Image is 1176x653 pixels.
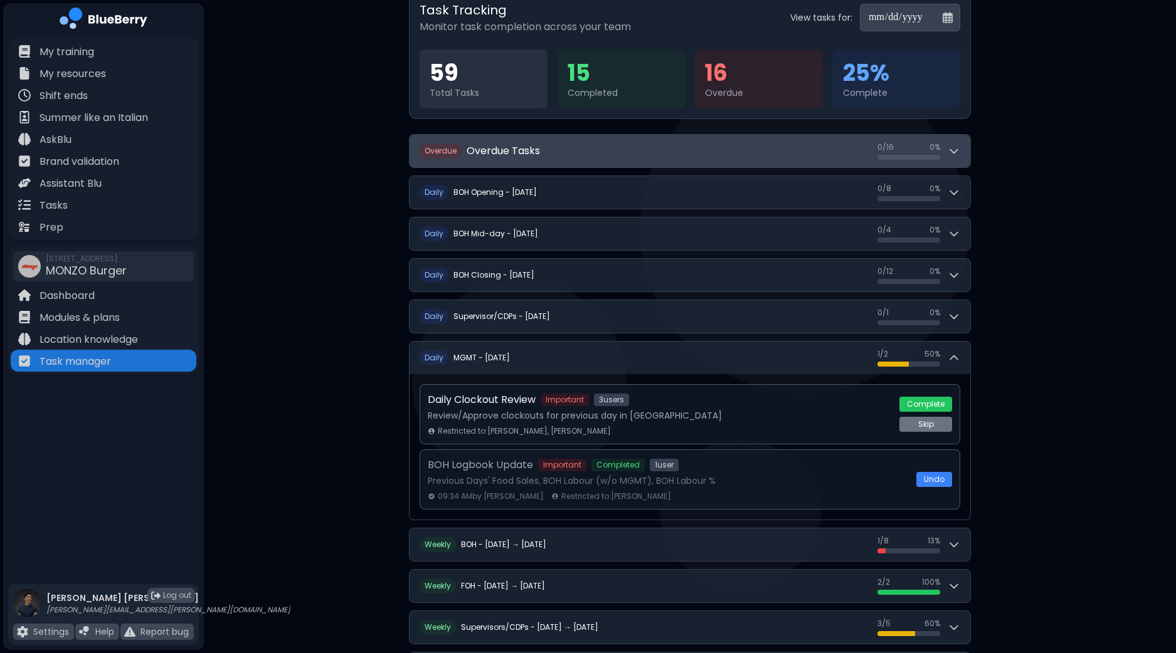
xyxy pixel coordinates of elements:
[438,426,611,436] span: Restricted to: [PERSON_NAME], [PERSON_NAME]
[453,270,534,280] h2: BOH Closing - [DATE]
[60,8,147,33] img: company logo
[420,537,456,552] span: W
[46,592,290,603] p: [PERSON_NAME] [PERSON_NAME]
[916,472,952,487] button: Undo
[428,392,536,407] p: Daily Clockout Review
[18,67,31,80] img: file icon
[428,475,909,486] p: Previous Days' Food Sales, BOH Labour (w/o MGMT), BOH Labour %
[40,154,119,169] p: Brand validation
[877,225,891,235] span: 0 / 4
[430,87,538,98] div: Total Tasks
[40,66,106,81] p: My resources
[430,145,457,156] span: verdue
[124,626,135,637] img: file icon
[899,397,952,412] button: Complete
[877,308,889,318] span: 0 / 1
[930,184,940,194] span: 0 %
[420,226,448,241] span: D
[705,60,813,87] div: 16
[33,626,69,637] p: Settings
[420,350,448,365] span: D
[877,577,890,587] span: 2 / 2
[461,622,598,632] h2: Supervisors/CDPs - [DATE] → [DATE]
[151,591,161,600] img: logout
[843,87,951,98] div: Complete
[461,581,545,591] h2: FOH - [DATE] → [DATE]
[430,228,443,239] span: aily
[428,457,533,473] p: BOH Logbook Update
[568,60,675,87] div: 15
[430,311,443,321] span: aily
[432,580,451,591] span: eekly
[410,176,970,209] button: DailyBOH Opening - [DATE]0/80%
[13,589,41,630] img: profile photo
[40,310,120,325] p: Modules & plans
[430,187,443,197] span: aily
[594,394,629,406] span: 3 user s
[18,311,31,323] img: file icon
[40,88,88,103] p: Shift ends
[18,221,31,233] img: file icon
[453,353,510,363] h2: MGMT - [DATE]
[410,342,970,374] button: DailyMGMT - [DATE]1/250%
[40,354,111,369] p: Task manager
[430,269,443,280] span: aily
[924,619,940,629] span: 60 %
[420,185,448,200] span: D
[410,135,970,167] button: OverdueOverdue Tasks0/160%
[843,60,951,87] div: 25 %
[40,110,148,125] p: Summer like an Italian
[430,60,538,87] div: 59
[410,570,970,602] button: WeeklyFOH - [DATE] → [DATE]2/2100%
[877,142,894,152] span: 0 / 16
[922,577,940,587] span: 100 %
[18,333,31,345] img: file icon
[46,263,127,278] span: MONZO Burger
[18,355,31,367] img: file icon
[17,626,28,637] img: file icon
[40,44,94,60] p: My training
[453,229,538,239] h2: BOH Mid-day - [DATE]
[877,536,889,546] span: 1 / 8
[877,619,891,629] span: 3 / 5
[18,199,31,211] img: file icon
[18,255,41,278] img: company thumbnail
[928,536,940,546] span: 13 %
[420,1,631,19] h2: Task Tracking
[46,605,290,615] p: [PERSON_NAME][EMAIL_ADDRESS][PERSON_NAME][DOMAIN_NAME]
[420,578,456,593] span: W
[877,184,891,194] span: 0 / 8
[40,132,72,147] p: AskBlu
[18,111,31,123] img: file icon
[40,332,138,347] p: Location knowledge
[790,12,852,23] label: View tasks for:
[140,626,189,637] p: Report bug
[410,528,970,561] button: WeeklyBOH - [DATE] → [DATE]1/813%
[410,611,970,644] button: WeeklySupervisors/CDPs - [DATE] → [DATE]3/560%
[877,266,893,276] span: 0 / 12
[561,491,671,501] span: Restricted to: [PERSON_NAME]
[410,300,970,333] button: DailySupervisor/CDPs - [DATE]0/10%
[432,539,451,550] span: eekly
[95,626,114,637] p: Help
[18,45,31,58] img: file icon
[930,225,940,235] span: 0 %
[467,144,540,159] h2: Overdue Tasks
[420,309,448,324] span: D
[18,89,31,102] img: file icon
[568,87,675,98] div: Completed
[18,155,31,167] img: file icon
[430,352,443,363] span: aily
[438,491,544,501] span: 09:34 AM by [PERSON_NAME]
[591,459,645,471] span: Completed
[410,217,970,250] button: DailyBOH Mid-day - [DATE]0/40%
[541,394,589,406] span: Important
[163,590,191,600] span: Log out
[420,268,448,283] span: D
[40,176,102,191] p: Assistant Blu
[18,289,31,301] img: file icon
[538,459,586,471] span: Important
[930,142,940,152] span: 0 %
[899,417,952,432] button: Skip
[877,349,888,359] span: 1 / 2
